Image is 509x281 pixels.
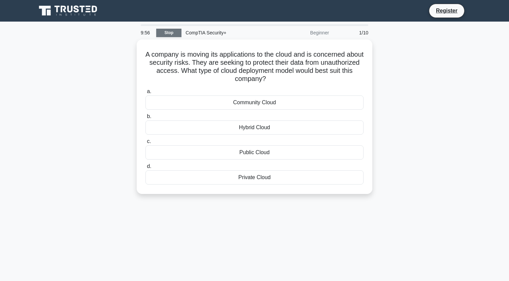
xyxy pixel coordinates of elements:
div: Hybrid Cloud [145,120,364,135]
span: d. [147,163,151,169]
span: a. [147,88,151,94]
div: Beginner [274,26,333,39]
div: 1/10 [333,26,372,39]
div: Public Cloud [145,145,364,160]
a: Stop [156,29,181,37]
a: Register [432,6,462,15]
div: 9:56 [137,26,156,39]
div: CompTIA Security+ [181,26,274,39]
span: c. [147,138,151,144]
div: Private Cloud [145,170,364,185]
div: Community Cloud [145,95,364,110]
h5: A company is moving its applications to the cloud and is concerned about security risks. They are... [145,50,364,83]
span: b. [147,113,151,119]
